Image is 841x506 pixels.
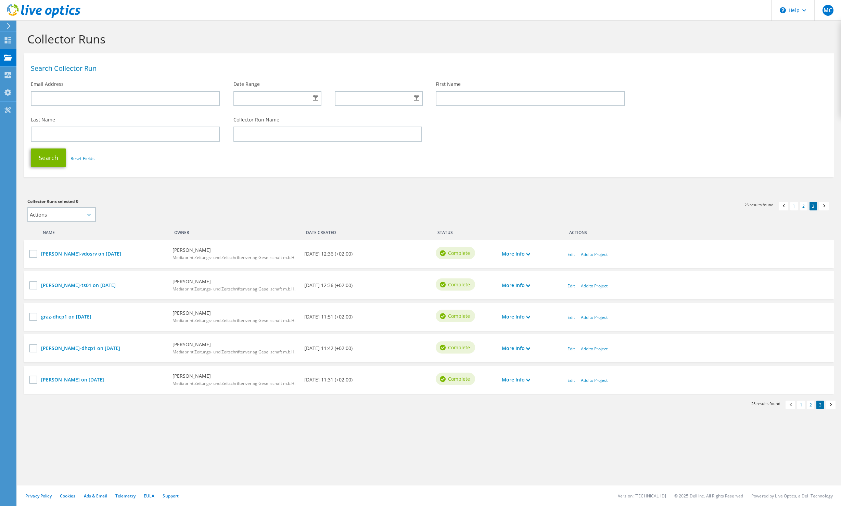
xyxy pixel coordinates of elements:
[41,345,166,352] a: [PERSON_NAME]-dhcp1 on [DATE]
[432,225,498,236] div: Status
[173,255,295,260] span: Mediaprint Zeitungs- und Zeitschriftenverlag Gesellschaft m.b.H.
[436,81,461,88] label: First Name
[173,309,295,317] b: [PERSON_NAME]
[568,377,575,383] a: Edit
[60,493,76,499] a: Cookies
[41,376,166,384] a: [PERSON_NAME] on [DATE]
[31,116,55,123] label: Last Name
[581,251,608,257] a: Add to Project
[173,246,295,254] b: [PERSON_NAME]
[115,493,136,499] a: Telemetry
[448,281,470,288] span: Complete
[144,493,154,499] a: EULA
[41,313,166,321] a: graz-dhcp1 on [DATE]
[568,346,575,352] a: Edit
[568,283,575,289] a: Edit
[674,493,743,499] li: © 2025 Dell Inc. All Rights Reserved
[744,202,774,208] span: 25 results found
[304,313,353,321] b: [DATE] 11:51 (+02:00)
[25,493,52,499] a: Privacy Policy
[581,283,608,289] a: Add to Project
[800,202,807,210] a: 2
[31,65,824,72] h1: Search Collector Run
[173,278,295,285] b: [PERSON_NAME]
[502,282,530,289] a: More Info
[163,493,179,499] a: Support
[31,81,64,88] label: Email Address
[810,202,817,210] a: 3
[448,312,470,320] span: Complete
[797,401,805,409] a: 1
[564,225,827,236] div: Actions
[27,32,827,46] h1: Collector Runs
[233,81,260,88] label: Date Range
[27,198,422,205] h3: Collector Runs selected 0
[301,225,432,236] div: Date Created
[448,249,470,257] span: Complete
[304,282,353,289] b: [DATE] 12:36 (+02:00)
[173,372,295,380] b: [PERSON_NAME]
[71,155,94,161] a: Reset Fields
[751,493,833,499] li: Powered by Live Optics, a Dell Technology
[581,346,608,352] a: Add to Project
[304,376,353,384] b: [DATE] 11:31 (+02:00)
[780,7,786,13] svg: \n
[807,401,814,409] a: 2
[173,317,295,323] span: Mediaprint Zeitungs- und Zeitschriftenverlag Gesellschaft m.b.H.
[568,314,575,320] a: Edit
[816,401,824,409] a: 3
[581,377,608,383] a: Add to Project
[41,250,166,258] a: [PERSON_NAME]-vdosrv on [DATE]
[790,202,798,210] a: 1
[823,5,833,16] span: MC
[502,313,530,321] a: More Info
[751,401,780,406] span: 25 results found
[84,493,107,499] a: Ads & Email
[448,375,470,383] span: Complete
[568,251,575,257] a: Edit
[173,341,295,348] b: [PERSON_NAME]
[581,314,608,320] a: Add to Project
[618,493,666,499] li: Version: [TECHNICAL_ID]
[502,250,530,258] a: More Info
[173,349,295,355] span: Mediaprint Zeitungs- und Zeitschriftenverlag Gesellschaft m.b.H.
[41,282,166,289] a: [PERSON_NAME]-ts01 on [DATE]
[502,345,530,352] a: More Info
[31,148,66,167] button: Search
[233,116,279,123] label: Collector Run Name
[169,225,301,236] div: Owner
[304,250,353,258] b: [DATE] 12:36 (+02:00)
[173,286,295,292] span: Mediaprint Zeitungs- und Zeitschriftenverlag Gesellschaft m.b.H.
[38,225,169,236] div: Name
[448,344,470,351] span: Complete
[304,345,353,352] b: [DATE] 11:42 (+02:00)
[173,380,295,386] span: Mediaprint Zeitungs- und Zeitschriftenverlag Gesellschaft m.b.H.
[502,376,530,384] a: More Info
